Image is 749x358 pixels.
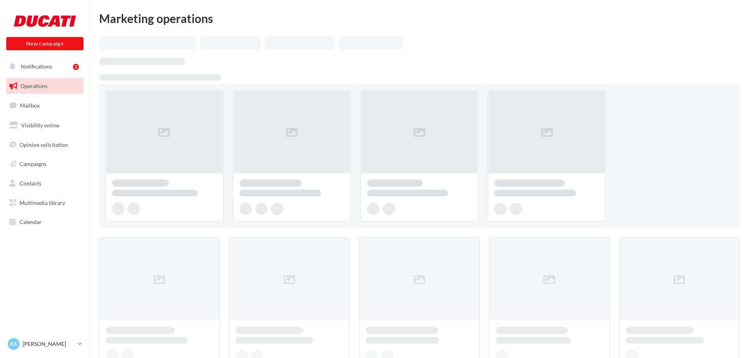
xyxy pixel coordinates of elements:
span: Notifications [21,63,52,70]
p: [PERSON_NAME] [23,340,75,348]
span: Multimedia library [20,199,65,206]
span: Calendar [20,219,42,225]
button: Notifications 2 [5,58,82,75]
a: Opinion solicitation [5,137,85,153]
div: 2 [73,64,79,70]
span: Contacts [20,180,41,187]
a: Campaigns [5,156,85,172]
span: Visibility online [21,122,59,129]
a: KS [PERSON_NAME] [6,337,83,351]
a: Contacts [5,175,85,192]
span: Operations [20,83,48,89]
button: New campaign [6,37,83,50]
span: Mailbox [20,102,40,109]
span: Campaigns [20,160,46,167]
a: Multimedia library [5,195,85,211]
a: Calendar [5,214,85,230]
span: Opinion solicitation [20,141,68,148]
a: Visibility online [5,117,85,134]
div: Marketing operations [99,12,740,24]
span: KS [10,340,17,348]
a: Operations [5,78,85,94]
a: Mailbox [5,97,85,114]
